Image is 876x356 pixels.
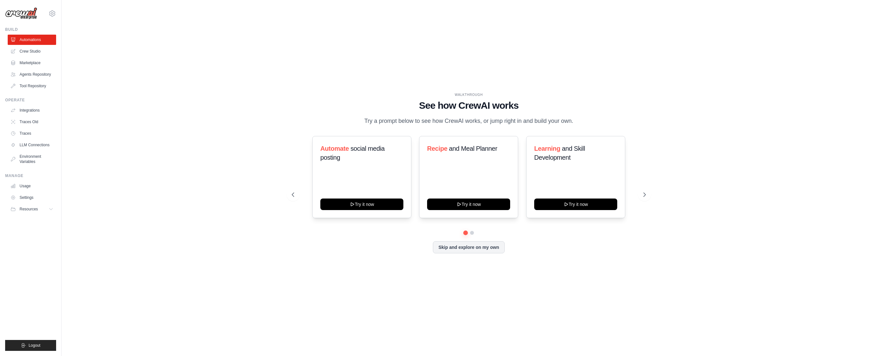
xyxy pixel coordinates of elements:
[8,35,56,45] a: Automations
[5,7,37,20] img: Logo
[320,145,385,161] span: social media posting
[8,204,56,214] button: Resources
[427,145,447,152] span: Recipe
[5,97,56,103] div: Operate
[320,145,349,152] span: Automate
[8,105,56,115] a: Integrations
[29,343,40,348] span: Logout
[8,69,56,80] a: Agents Repository
[320,199,403,210] button: Try it now
[5,340,56,351] button: Logout
[427,199,510,210] button: Try it now
[8,128,56,139] a: Traces
[8,117,56,127] a: Traces Old
[361,116,577,126] p: Try a prompt below to see how CrewAI works, or jump right in and build your own.
[534,145,585,161] span: and Skill Development
[8,46,56,56] a: Crew Studio
[449,145,497,152] span: and Meal Planner
[8,81,56,91] a: Tool Repository
[534,199,617,210] button: Try it now
[433,241,504,253] button: Skip and explore on my own
[8,192,56,203] a: Settings
[8,58,56,68] a: Marketplace
[20,207,38,212] span: Resources
[5,173,56,178] div: Manage
[5,27,56,32] div: Build
[8,181,56,191] a: Usage
[292,92,646,97] div: WALKTHROUGH
[8,151,56,167] a: Environment Variables
[292,100,646,111] h1: See how CrewAI works
[534,145,560,152] span: Learning
[8,140,56,150] a: LLM Connections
